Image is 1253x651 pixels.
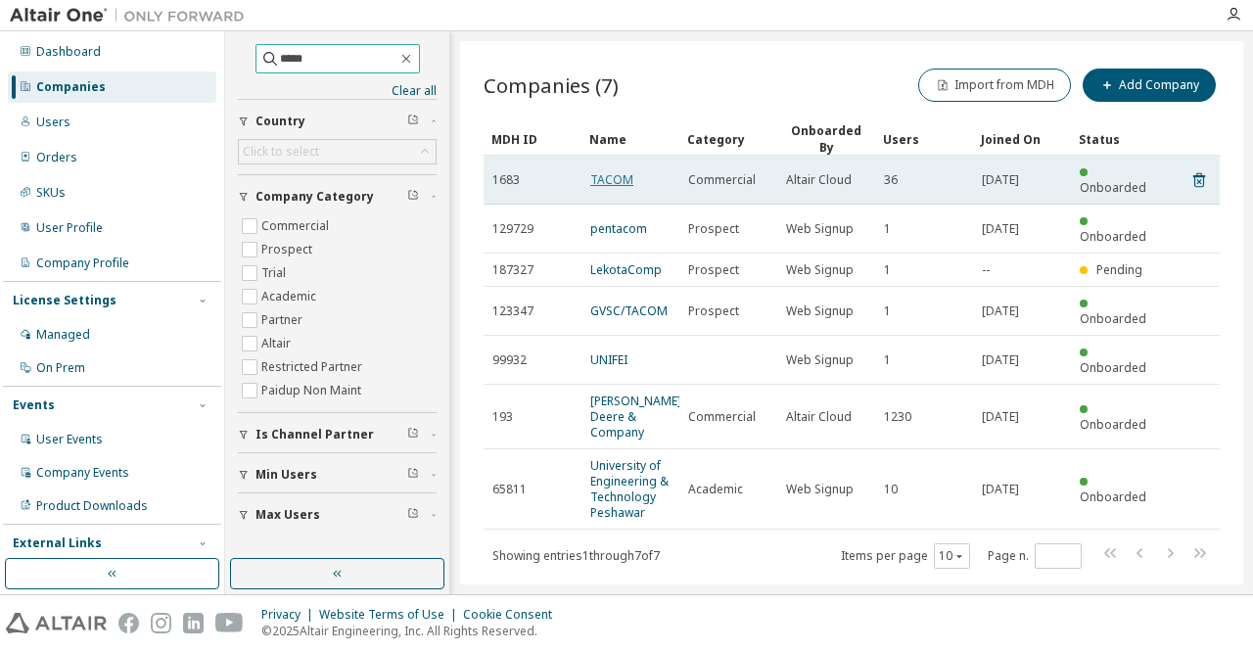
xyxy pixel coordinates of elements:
[13,535,102,551] div: External Links
[261,238,316,261] label: Prospect
[239,140,436,163] div: Click to select
[688,221,739,237] span: Prospect
[151,613,171,633] img: instagram.svg
[407,189,419,205] span: Clear filter
[407,507,419,523] span: Clear filter
[407,114,419,129] span: Clear filter
[319,607,463,623] div: Website Terms of Use
[36,360,85,376] div: On Prem
[492,172,520,188] span: 1683
[1080,310,1146,327] span: Onboarded
[492,547,660,564] span: Showing entries 1 through 7 of 7
[884,221,891,237] span: 1
[786,172,852,188] span: Altair Cloud
[183,613,204,633] img: linkedin.svg
[13,293,116,308] div: License Settings
[590,393,681,441] a: [PERSON_NAME] Deere & Company
[255,189,374,205] span: Company Category
[36,327,90,343] div: Managed
[688,172,756,188] span: Commercial
[255,507,320,523] span: Max Users
[590,457,669,521] a: University of Engineering & Technology Peshawar
[786,221,854,237] span: Web Signup
[492,303,534,319] span: 123347
[215,613,244,633] img: youtube.svg
[982,172,1019,188] span: [DATE]
[841,543,970,569] span: Items per page
[261,308,306,332] label: Partner
[982,262,990,278] span: --
[261,355,366,379] label: Restricted Partner
[491,123,574,155] div: MDH ID
[590,171,633,188] a: TACOM
[407,467,419,483] span: Clear filter
[10,6,255,25] img: Altair One
[688,262,739,278] span: Prospect
[36,150,77,165] div: Orders
[118,613,139,633] img: facebook.svg
[786,262,854,278] span: Web Signup
[981,123,1063,155] div: Joined On
[1080,179,1146,196] span: Onboarded
[786,303,854,319] span: Web Signup
[238,83,437,99] a: Clear all
[785,122,867,156] div: Onboarded By
[884,262,891,278] span: 1
[1080,488,1146,505] span: Onboarded
[407,427,419,442] span: Clear filter
[590,302,668,319] a: GVSC/TACOM
[238,175,437,218] button: Company Category
[786,409,852,425] span: Altair Cloud
[36,220,103,236] div: User Profile
[687,123,769,155] div: Category
[982,221,1019,237] span: [DATE]
[589,123,672,155] div: Name
[261,623,564,639] p: © 2025 Altair Engineering, Inc. All Rights Reserved.
[918,69,1071,102] button: Import from MDH
[36,432,103,447] div: User Events
[261,607,319,623] div: Privacy
[982,352,1019,368] span: [DATE]
[1080,359,1146,376] span: Onboarded
[492,352,527,368] span: 99932
[982,409,1019,425] span: [DATE]
[484,71,619,99] span: Companies (7)
[6,613,107,633] img: altair_logo.svg
[884,303,891,319] span: 1
[1096,261,1142,278] span: Pending
[36,185,66,201] div: SKUs
[590,220,647,237] a: pentacom
[243,144,319,160] div: Click to select
[255,114,305,129] span: Country
[463,607,564,623] div: Cookie Consent
[590,261,662,278] a: LekotaComp
[261,332,295,355] label: Altair
[255,427,374,442] span: Is Channel Partner
[255,467,317,483] span: Min Users
[884,352,891,368] span: 1
[1080,416,1146,433] span: Onboarded
[688,409,756,425] span: Commercial
[36,498,148,514] div: Product Downloads
[688,303,739,319] span: Prospect
[492,409,513,425] span: 193
[492,482,527,497] span: 65811
[238,100,437,143] button: Country
[982,482,1019,497] span: [DATE]
[590,351,627,368] a: UNIFEI
[13,397,55,413] div: Events
[884,409,911,425] span: 1230
[988,543,1082,569] span: Page n.
[238,413,437,456] button: Is Channel Partner
[261,285,320,308] label: Academic
[939,548,965,564] button: 10
[786,352,854,368] span: Web Signup
[238,453,437,496] button: Min Users
[982,303,1019,319] span: [DATE]
[786,482,854,497] span: Web Signup
[36,44,101,60] div: Dashboard
[1079,123,1161,155] div: Status
[688,482,743,497] span: Academic
[36,465,129,481] div: Company Events
[36,115,70,130] div: Users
